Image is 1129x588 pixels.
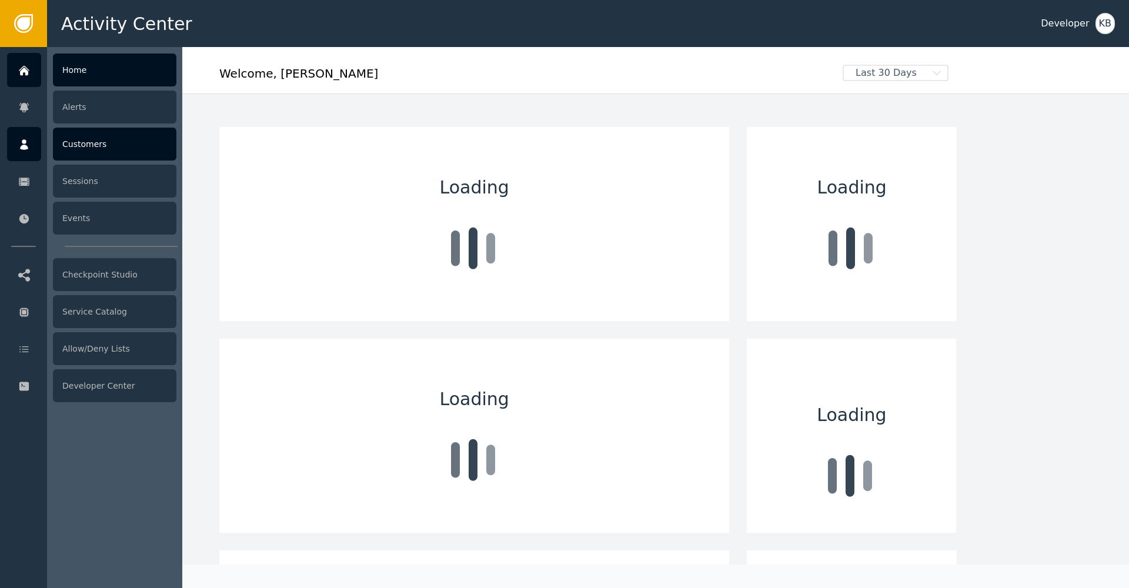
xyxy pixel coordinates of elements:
[817,402,886,428] span: Loading
[440,386,509,412] span: Loading
[53,202,176,235] div: Events
[53,369,176,402] div: Developer Center
[7,295,176,329] a: Service Catalog
[53,258,176,291] div: Checkpoint Studio
[53,332,176,365] div: Allow/Deny Lists
[53,165,176,198] div: Sessions
[1095,13,1115,34] button: KB
[440,174,509,201] span: Loading
[834,65,957,81] button: Last 30 Days
[1041,16,1089,31] div: Developer
[53,295,176,328] div: Service Catalog
[61,11,192,37] span: Activity Center
[7,201,176,235] a: Events
[7,332,176,366] a: Allow/Deny Lists
[219,65,834,91] div: Welcome , [PERSON_NAME]
[817,174,887,201] span: Loading
[7,164,176,198] a: Sessions
[7,258,176,292] a: Checkpoint Studio
[844,66,928,80] span: Last 30 Days
[7,369,176,403] a: Developer Center
[7,127,176,161] a: Customers
[7,90,176,124] a: Alerts
[53,128,176,161] div: Customers
[7,53,176,87] a: Home
[53,54,176,86] div: Home
[53,91,176,123] div: Alerts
